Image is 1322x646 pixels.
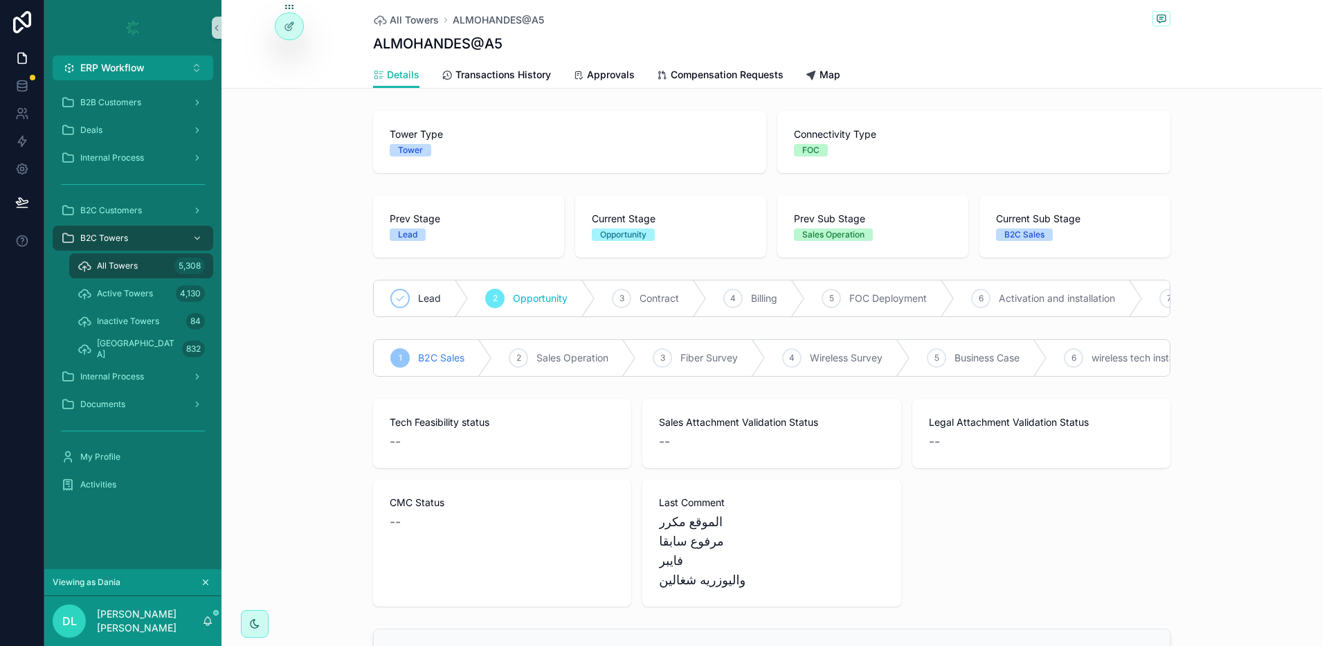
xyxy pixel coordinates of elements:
span: Fiber Survey [680,351,738,365]
span: 6 [979,293,984,304]
span: Activation and installation [999,291,1115,305]
span: Transactions History [455,68,551,82]
a: Approvals [573,62,635,90]
a: B2B Customers [53,90,213,115]
a: Inactive Towers84 [69,309,213,334]
span: Details [387,68,419,82]
a: Transactions History [442,62,551,90]
div: Tower [398,144,423,156]
span: Documents [80,399,125,410]
a: B2C Customers [53,198,213,223]
span: 2 [493,293,498,304]
p: [PERSON_NAME] [PERSON_NAME] [97,607,202,635]
div: 84 [186,313,205,330]
span: Current Sub Stage [996,212,1154,226]
span: 5 [934,352,939,364]
span: 4 [789,352,795,364]
span: Active Towers [97,288,153,299]
span: Sales Attachment Validation Status [659,415,884,429]
div: Opportunity [600,228,646,241]
div: Sales Operation [802,228,864,241]
span: 3 [619,293,624,304]
div: 832 [182,341,205,357]
span: Map [820,68,840,82]
a: Activities [53,472,213,497]
span: الموقع مكرر مرفوع سابقا فايبر واليوزريه شغالين [659,512,884,590]
div: scrollable content [44,80,221,515]
a: [GEOGRAPHIC_DATA]832 [69,337,213,361]
span: Wireless Survey [810,351,882,365]
span: Current Stage [592,212,750,226]
span: -- [659,432,670,451]
img: App logo [122,17,144,39]
div: 4,130 [176,285,205,302]
h1: ALMOHANDES@A5 [373,34,502,53]
span: Activities [80,479,116,490]
span: wireless tech installation (1) [1092,351,1215,365]
a: Details [373,62,419,89]
span: 1 [399,352,402,364]
span: FOC Deployment [849,291,927,305]
a: Documents [53,392,213,417]
span: Sales Operation [536,351,608,365]
div: Lead [398,228,417,241]
span: Business Case [954,351,1020,365]
div: FOC [802,144,820,156]
span: 3 [660,352,665,364]
span: Lead [418,291,441,305]
span: Internal Process [80,152,144,163]
span: Opportunity [513,291,568,305]
a: Deals [53,118,213,143]
span: Inactive Towers [97,316,159,327]
span: B2C Towers [80,233,128,244]
span: All Towers [390,13,439,27]
span: B2C Sales [418,351,464,365]
span: 6 [1071,352,1076,364]
span: My Profile [80,451,120,463]
a: Internal Process [53,145,213,170]
span: -- [390,432,401,451]
a: ALMOHANDES@A5 [453,13,544,27]
span: B2C Customers [80,205,142,216]
a: All Towers [373,13,439,27]
span: Prev Sub Stage [794,212,952,226]
span: B2B Customers [80,97,141,108]
span: 4 [730,293,736,304]
span: Legal Attachment Validation Status [929,415,1154,429]
span: Deals [80,125,102,136]
span: Prev Stage [390,212,547,226]
span: Billing [751,291,777,305]
span: Contract [640,291,679,305]
span: [GEOGRAPHIC_DATA] [97,338,176,360]
a: Active Towers4,130 [69,281,213,306]
span: 5 [829,293,834,304]
span: CMC Status [390,496,615,510]
span: ERP Workflow [80,61,145,75]
span: Viewing as Dania [53,577,120,588]
span: 2 [516,352,521,364]
span: -- [929,432,940,451]
a: All Towers5,308 [69,253,213,278]
button: Select Button [53,55,213,80]
span: DL [62,613,77,629]
span: 7 [1167,293,1172,304]
a: Internal Process [53,364,213,389]
span: Last Comment [659,496,884,510]
span: Tower Type [390,127,750,141]
a: My Profile [53,445,213,469]
span: -- [390,512,401,532]
a: Map [806,62,840,90]
span: All Towers [97,260,138,271]
a: B2C Towers [53,226,213,251]
span: Connectivity Type [794,127,1154,141]
span: Internal Process [80,371,144,382]
span: Approvals [587,68,635,82]
a: Compensation Requests [657,62,784,90]
div: 5,308 [174,258,205,274]
span: Compensation Requests [671,68,784,82]
span: Tech Feasibility status [390,415,615,429]
div: B2C Sales [1004,228,1044,241]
